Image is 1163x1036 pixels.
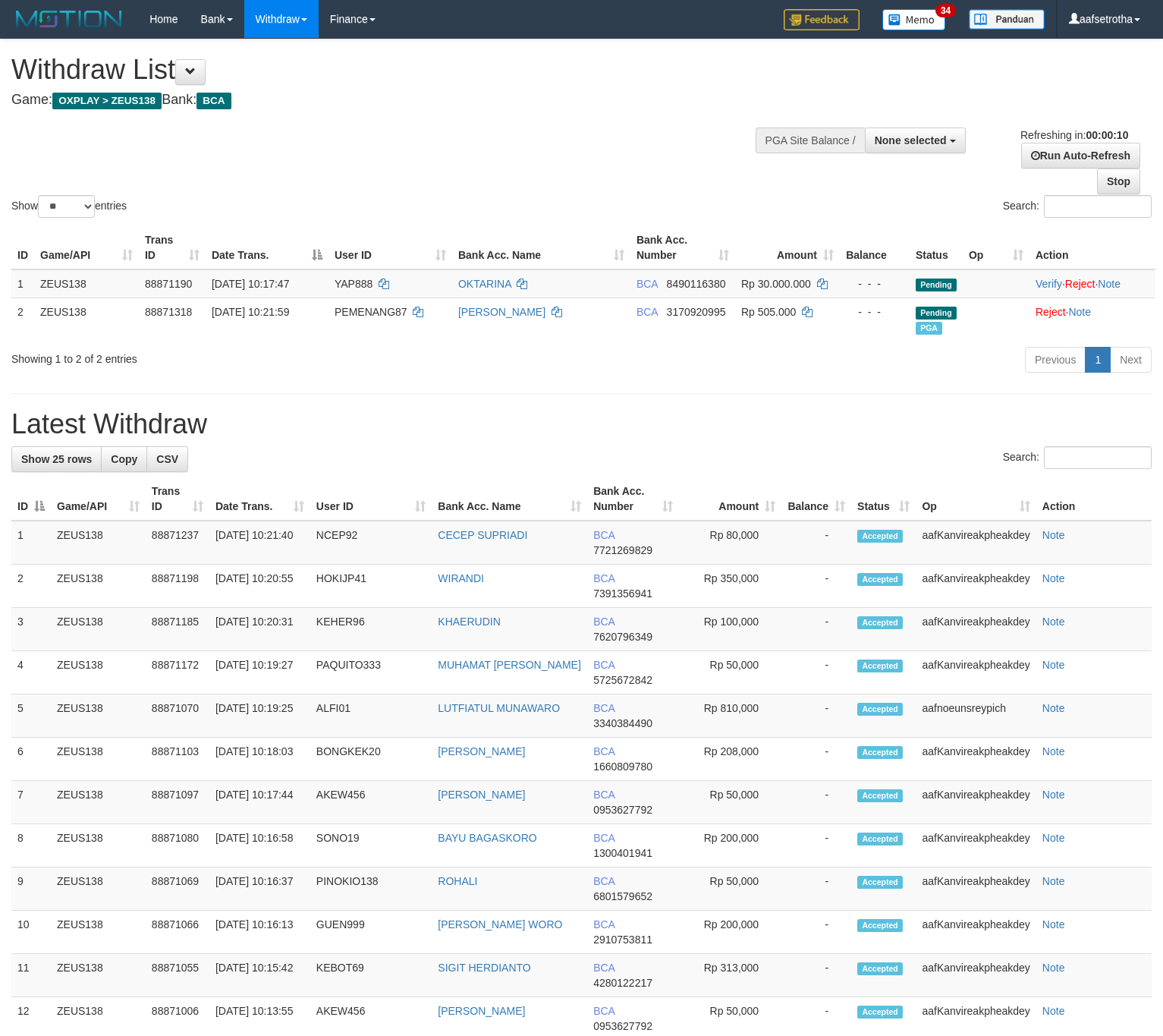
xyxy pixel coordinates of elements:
span: Copy 8490116380 to clipboard [667,278,726,290]
td: aafKanvireakpheakdey [916,565,1036,608]
th: Game/API: activate to sort column ascending [34,226,139,269]
td: 88871080 [146,824,209,868]
a: Note [1042,1005,1065,1017]
td: - [781,694,851,738]
td: 5 [11,694,51,738]
td: 88871070 [146,694,209,738]
td: - [781,521,851,565]
div: - - - [846,276,904,291]
td: Rp 200,000 [679,824,781,868]
td: [DATE] 10:19:27 [209,651,310,694]
td: Rp 810,000 [679,694,781,738]
td: aafKanvireakpheakdey [916,738,1036,781]
td: [DATE] 10:20:55 [209,565,310,608]
td: [DATE] 10:16:13 [209,911,310,954]
td: · [1029,298,1155,341]
td: - [781,911,851,954]
th: User ID: activate to sort column ascending [310,477,432,521]
td: KEHER96 [310,608,432,651]
td: Rp 200,000 [679,911,781,954]
span: BCA [593,875,615,887]
td: 3 [11,608,51,651]
span: BCA [593,745,615,757]
img: panduan.png [969,9,1045,30]
div: Showing 1 to 2 of 2 entries [11,345,473,367]
th: Balance: activate to sort column ascending [781,477,851,521]
a: Previous [1025,347,1086,373]
a: Next [1110,347,1152,373]
span: 34 [935,4,956,17]
span: Marked by aafnoeunsreypich [916,322,942,335]
span: Accepted [857,789,903,802]
td: [DATE] 10:16:37 [209,868,310,911]
span: Rp 30.000.000 [741,278,811,290]
th: Balance [840,226,910,269]
span: 88871318 [145,306,192,318]
td: 88871198 [146,565,209,608]
span: Copy 6801579652 to clipboard [593,890,652,902]
a: [PERSON_NAME] [438,745,525,757]
th: User ID: activate to sort column ascending [328,226,452,269]
span: Show 25 rows [21,453,92,465]
a: BAYU BAGASKORO [438,832,536,844]
a: Note [1042,875,1065,887]
h1: Withdraw List [11,55,760,85]
td: [DATE] 10:20:31 [209,608,310,651]
td: aafKanvireakpheakdey [916,868,1036,911]
td: 88871066 [146,911,209,954]
td: ZEUS138 [51,565,146,608]
label: Show entries [11,195,127,218]
td: · · [1029,269,1155,298]
th: Game/API: activate to sort column ascending [51,477,146,521]
a: Note [1042,572,1065,584]
td: - [781,608,851,651]
td: [DATE] 10:17:44 [209,781,310,824]
a: Note [1042,918,1065,931]
span: Accepted [857,1006,903,1019]
span: Rp 505.000 [741,306,796,318]
a: WIRANDI [438,572,484,584]
td: SONO19 [310,824,432,868]
td: ZEUS138 [34,269,139,298]
td: 11 [11,954,51,997]
th: Status: activate to sort column ascending [851,477,916,521]
span: Copy 3340384490 to clipboard [593,717,652,729]
a: Note [1042,962,1065,974]
span: 88871190 [145,278,192,290]
a: Reject [1065,278,1095,290]
td: 1 [11,521,51,565]
td: ZEUS138 [34,298,139,341]
th: Bank Acc. Name: activate to sort column ascending [452,226,630,269]
td: aafKanvireakpheakdey [916,824,1036,868]
span: Copy 0953627792 to clipboard [593,804,652,816]
a: Reject [1036,306,1066,318]
td: 88871237 [146,521,209,565]
a: Note [1042,659,1065,671]
td: 9 [11,868,51,911]
td: ZEUS138 [51,868,146,911]
td: ZEUS138 [51,651,146,694]
span: Copy 4280122217 to clipboard [593,977,652,989]
a: MUHAMAT [PERSON_NAME] [438,659,581,671]
th: Trans ID: activate to sort column ascending [139,226,206,269]
div: - - - [846,304,904,320]
h4: Game: Bank: [11,93,760,108]
td: Rp 313,000 [679,954,781,997]
td: 7 [11,781,51,824]
a: KHAERUDIN [438,616,500,628]
td: PAQUITO333 [310,651,432,694]
span: Copy 2910753811 to clipboard [593,934,652,946]
a: CSV [146,446,188,472]
span: [DATE] 10:21:59 [212,306,289,318]
td: 6 [11,738,51,781]
img: Feedback.jpg [784,9,860,30]
span: Copy 7721269829 to clipboard [593,544,652,556]
a: Note [1098,278,1121,290]
td: - [781,824,851,868]
th: Bank Acc. Number: activate to sort column ascending [630,226,735,269]
td: 88871185 [146,608,209,651]
span: BCA [593,918,615,931]
a: [PERSON_NAME] [458,306,545,318]
td: 1 [11,269,34,298]
span: Pending [916,307,957,320]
